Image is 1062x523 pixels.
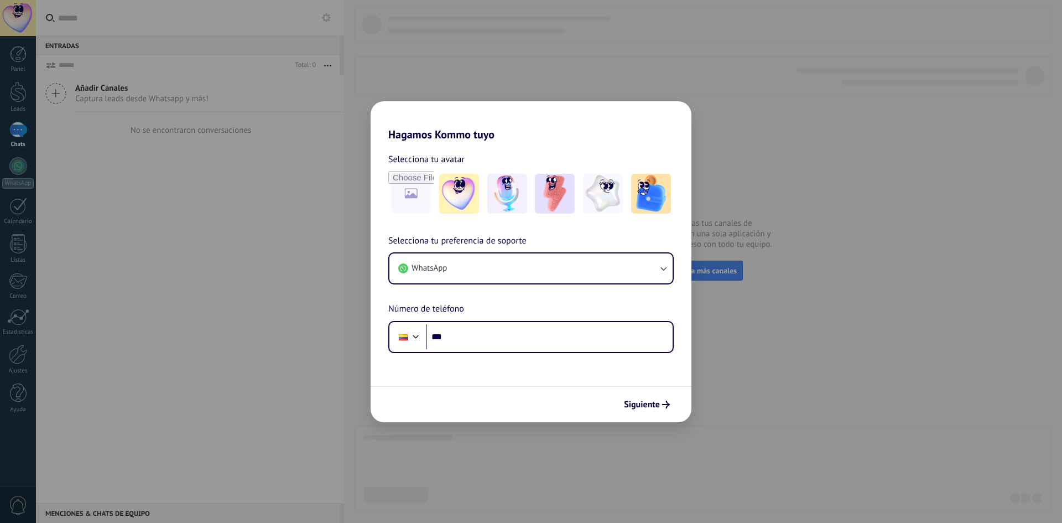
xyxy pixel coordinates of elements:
[393,325,414,349] div: Colombia: + 57
[619,395,675,414] button: Siguiente
[535,174,575,214] img: -3.jpeg
[388,302,464,317] span: Número de teléfono
[624,401,660,408] span: Siguiente
[388,234,527,248] span: Selecciona tu preferencia de soporte
[389,253,673,283] button: WhatsApp
[371,101,691,141] h2: Hagamos Kommo tuyo
[388,152,465,167] span: Selecciona tu avatar
[439,174,479,214] img: -1.jpeg
[583,174,623,214] img: -4.jpeg
[487,174,527,214] img: -2.jpeg
[631,174,671,214] img: -5.jpeg
[412,263,447,274] span: WhatsApp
